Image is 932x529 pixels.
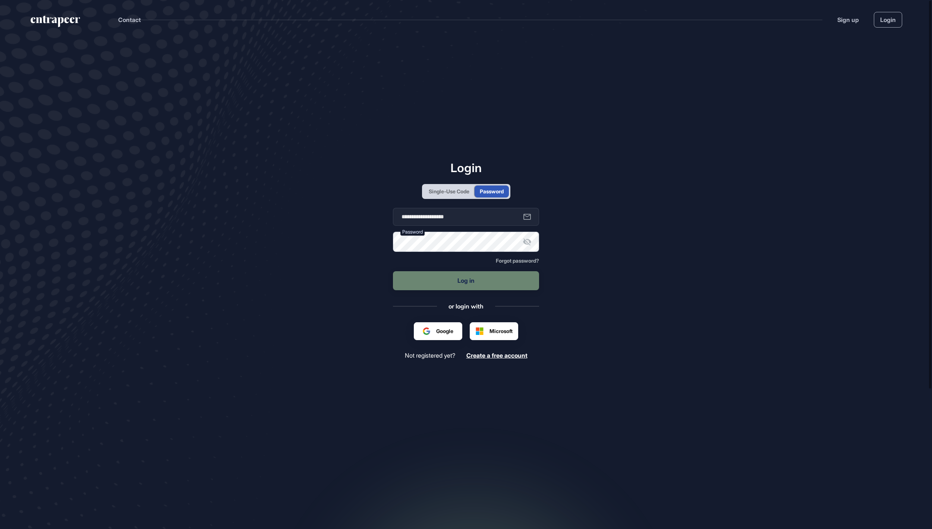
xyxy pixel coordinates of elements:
button: Log in [393,271,539,290]
label: Password [400,228,425,235]
div: Single-Use Code [429,187,469,195]
a: Forgot password? [496,258,539,264]
a: entrapeer-logo [30,16,81,30]
a: Sign up [837,15,859,24]
div: Password [480,187,504,195]
button: Contact [118,15,141,25]
h1: Login [393,161,539,175]
span: Microsoft [489,327,513,335]
div: or login with [448,302,484,310]
a: Login [874,12,902,28]
span: Not registered yet? [405,352,455,359]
